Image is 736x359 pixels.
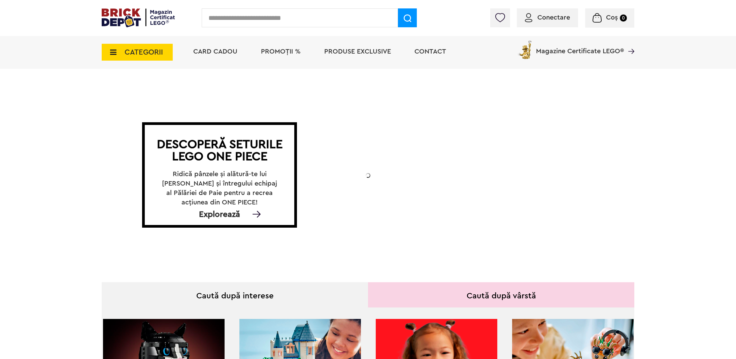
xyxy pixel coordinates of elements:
[620,14,627,22] small: 0
[193,48,237,55] a: Card Cadou
[624,39,634,46] a: Magazine Certificate LEGO®
[125,48,163,56] span: CATEGORII
[525,14,570,21] a: Conectare
[160,169,279,198] h2: Ridică pânzele și alătură-te lui [PERSON_NAME] și întregului echipaj al Pălăriei de Paie pentru a...
[102,282,368,307] div: Caută după interese
[250,211,263,218] img: Explorează
[537,14,570,21] span: Conectare
[152,138,287,163] h1: Descoperă seturile LEGO ONE PIECE
[606,14,618,21] span: Coș
[261,48,301,55] a: PROMOȚII %
[145,211,294,218] div: Explorează
[536,39,624,55] span: Magazine Certificate LEGO®
[414,48,446,55] a: Contact
[324,48,391,55] a: Produse exclusive
[368,282,634,307] div: Caută după vârstă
